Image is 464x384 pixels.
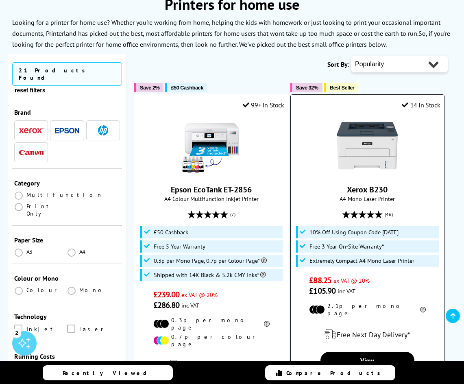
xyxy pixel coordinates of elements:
[14,274,120,282] div: Colour or Mono
[14,108,120,116] div: Brand
[309,229,399,236] span: 10% Off Using Coupon Code [DATE]
[17,147,46,158] button: Canon
[153,289,180,300] span: £239.00
[139,195,284,203] span: A4 Colour Multifunction Inkjet Printer
[309,302,425,317] li: 2.1p per mono page
[181,170,242,178] a: Epson EcoTank ET-2856
[327,60,349,68] span: Sort By:
[330,85,355,91] span: Best Seller
[153,316,270,331] li: 0.3p per mono page
[171,184,252,195] a: Epson EcoTank ET-2856
[19,150,44,155] img: Canon
[26,248,34,255] span: A3
[139,354,284,377] div: modal_delivery
[324,83,359,92] button: Best Seller
[19,128,44,133] img: Xerox
[12,18,440,37] p: Looking for a printer for home use? Whether you're working from home, helping the kids with homew...
[140,85,159,91] span: Save 2%
[52,125,82,136] button: Epson
[14,312,120,321] div: Technology
[171,85,203,91] span: £50 Cashback
[14,179,120,187] div: Category
[309,257,414,264] span: Extremely Compact A4 Mono Laser Printer
[12,87,48,94] button: reset filters
[347,184,388,195] a: Xerox B230
[14,352,120,360] div: Running Costs
[295,195,440,203] span: A4 Mono Laser Printer
[79,286,106,294] span: Mono
[337,170,398,178] a: Xerox B230
[320,352,414,369] a: View
[134,83,163,92] button: Save 2%
[55,128,79,134] img: Epson
[26,286,60,294] span: Colour
[309,243,384,250] span: Free 3 Year On-Site Warranty*
[153,333,270,348] li: 0.7p per colour page
[337,115,398,176] img: Xerox B230
[181,291,218,299] span: ex VAT @ 20%
[290,83,322,92] button: Save 32%
[154,257,267,264] span: 0.3p per Mono Page, 0.7p per Colour Page*
[26,191,103,199] span: Multifunction
[63,369,155,377] span: Recently Viewed
[243,101,284,109] div: 99+ In Stock
[12,328,21,337] div: 2
[286,369,385,377] span: Compare Products
[14,236,120,244] div: Paper Size
[43,365,173,380] a: Recently Viewed
[309,286,335,296] span: £105.90
[26,203,67,217] span: Print Only
[79,248,87,255] span: A4
[26,325,57,334] span: Inkjet
[154,272,266,278] span: Shipped with 14K Black & 5.2k CMY Inks*
[309,275,331,286] span: £88.25
[88,125,118,136] button: HP
[79,325,107,334] span: Laser
[165,83,207,92] button: £50 Cashback
[385,207,393,222] span: (46)
[402,101,440,109] div: 14 In Stock
[154,229,188,236] span: £50 Cashback
[181,301,199,309] span: inc VAT
[154,243,205,250] span: Free 5 Year Warranty
[338,287,355,295] span: inc VAT
[153,300,180,310] span: £286.80
[296,85,318,91] span: Save 32%
[333,277,370,284] span: ex VAT @ 20%
[295,323,440,346] div: modal_delivery
[17,125,46,136] button: Xerox
[12,62,122,86] span: 21 Products Found
[265,365,395,380] a: Compare Products
[230,207,235,222] span: (7)
[98,125,108,135] img: HP
[181,115,242,176] img: Epson EcoTank ET-2856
